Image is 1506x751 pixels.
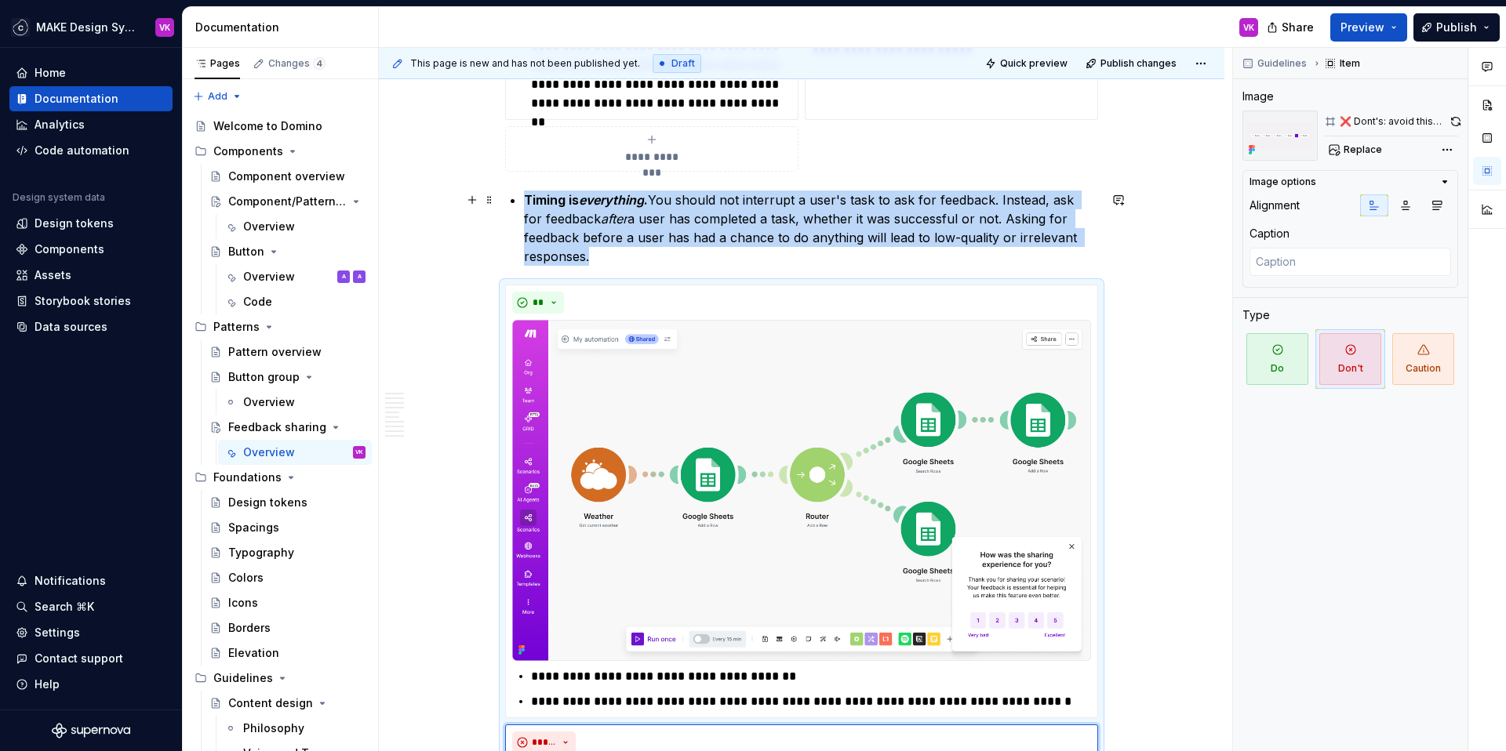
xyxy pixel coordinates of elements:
div: VK [1243,21,1254,34]
div: Type [1242,307,1270,323]
div: Documentation [195,20,372,35]
a: Typography [203,540,372,565]
div: Overview [243,394,295,410]
em: after [601,211,627,227]
div: Alignment [1250,198,1300,213]
div: Foundations [188,465,372,490]
a: Assets [9,263,173,288]
div: Components [35,241,104,257]
div: Contact support [35,651,123,666]
div: Patterns [213,319,260,335]
div: Notifications [35,573,106,589]
button: Contact support [9,646,173,671]
div: Patterns [188,314,372,339]
div: Content design [228,695,313,711]
svg: Supernova Logo [52,723,130,738]
img: f5634f2a-3c0d-4c0b-9dc3-3862a3e014c7.png [11,18,30,37]
span: Preview [1340,20,1384,35]
a: Spacings [203,515,372,540]
p: You should not interrupt a user's task to ask for feedback. Instead, ask for feedback a user has ... [524,190,1098,266]
img: 01f5433d-d1c1-4605-9381-c10474a42a42.png [512,320,1091,662]
span: Don't [1319,333,1381,385]
span: 4 [313,57,326,70]
div: Borders [228,620,271,636]
div: Search ⌘K [35,599,94,615]
a: Documentation [9,86,173,111]
span: Draft [671,57,695,70]
div: Home [35,65,66,81]
div: Component/Pattern [template] [228,194,347,209]
span: Share [1282,20,1314,35]
div: Components [213,143,283,159]
strong: Timing is . [524,192,648,208]
div: Storybook stories [35,293,131,309]
div: Overview [243,269,295,285]
a: Design tokens [9,211,173,236]
button: Publish [1413,13,1500,42]
a: Colors [203,565,372,590]
span: This page is new and has not been published yet. [410,57,640,70]
button: Help [9,672,173,697]
a: Borders [203,615,372,640]
a: Feedback sharing [203,415,372,440]
button: Publish changes [1081,53,1184,74]
button: Replace [1324,139,1389,161]
div: A [342,269,346,285]
button: Caution [1388,329,1458,389]
a: Analytics [9,112,173,137]
div: Code automation [35,143,129,158]
div: ❌ Dont's: avoid this sadwitch - it's visualy disbalanced. always group button by prominence, icon... [1340,115,1450,128]
a: OverviewAA [218,264,372,289]
button: Search ⌘K [9,594,173,619]
div: Changes [268,57,326,70]
div: Welcome to Domino [213,118,322,134]
div: Guidelines [213,670,273,686]
a: Component/Pattern [template] [203,189,372,214]
div: Caption [1250,226,1290,241]
div: Overview [243,444,295,460]
span: Replace [1344,143,1382,156]
span: Guidelines [1257,57,1307,70]
em: everything [579,192,644,208]
a: Elevation [203,640,372,666]
div: Analytics [35,117,85,132]
div: Pattern overview [228,344,322,360]
a: Pattern overview [203,339,372,365]
div: Help [35,677,60,692]
a: Welcome to Domino [188,114,372,139]
div: Documentation [35,91,118,107]
button: Quick preview [980,53,1075,74]
div: Button [228,244,264,259]
a: Button group [203,365,372,390]
img: fca566eb-006a-4be3-8864-acafdb03778c.png [1242,111,1318,161]
div: Design tokens [35,216,114,231]
div: VK [355,444,363,460]
button: Do [1242,329,1312,389]
div: Feedback sharing [228,419,326,435]
div: Component overview [228,169,345,184]
div: Foundations [213,470,282,485]
a: Overview [218,214,372,239]
button: Image options [1250,176,1451,188]
button: Don't [1315,329,1385,389]
button: Notifications [9,568,173,593]
div: Pages [195,57,240,70]
span: Do [1246,333,1308,385]
div: Guidelines [188,666,372,691]
button: Share [1259,13,1324,42]
div: Design tokens [228,495,307,510]
div: MAKE Design System [36,20,136,35]
div: Philosophy [243,720,304,736]
a: Storybook stories [9,288,173,314]
a: Home [9,60,173,85]
div: Button group [228,369,300,385]
button: Add [188,85,247,107]
span: Quick preview [1000,57,1068,70]
span: Add [208,90,227,103]
div: Spacings [228,520,279,535]
div: Data sources [35,319,107,335]
div: VK [159,21,170,34]
a: Code automation [9,138,173,163]
a: OverviewVK [218,440,372,465]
